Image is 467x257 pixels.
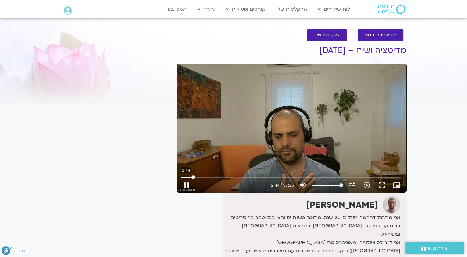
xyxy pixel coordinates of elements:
img: דקל קנטי [383,196,400,214]
strong: [PERSON_NAME] [306,199,378,211]
a: להקלטות שלי [307,29,347,41]
span: יצירת קשר [426,244,448,253]
a: יצירת קשר [405,242,464,254]
a: ההקלטות שלי [273,3,310,15]
a: תמכו בנו [165,3,190,15]
a: לוח שידורים [315,3,353,15]
a: לספריית ה-VOD [358,29,403,41]
h1: מדיטציה ושיח – [DATE] [177,46,407,55]
span: לספריית ה-VOD [365,33,396,38]
a: עזרה [194,3,218,15]
span: להקלטות שלי [315,33,340,38]
a: קורסים ופעילות [223,3,269,15]
img: תודעה בריאה [378,5,405,14]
